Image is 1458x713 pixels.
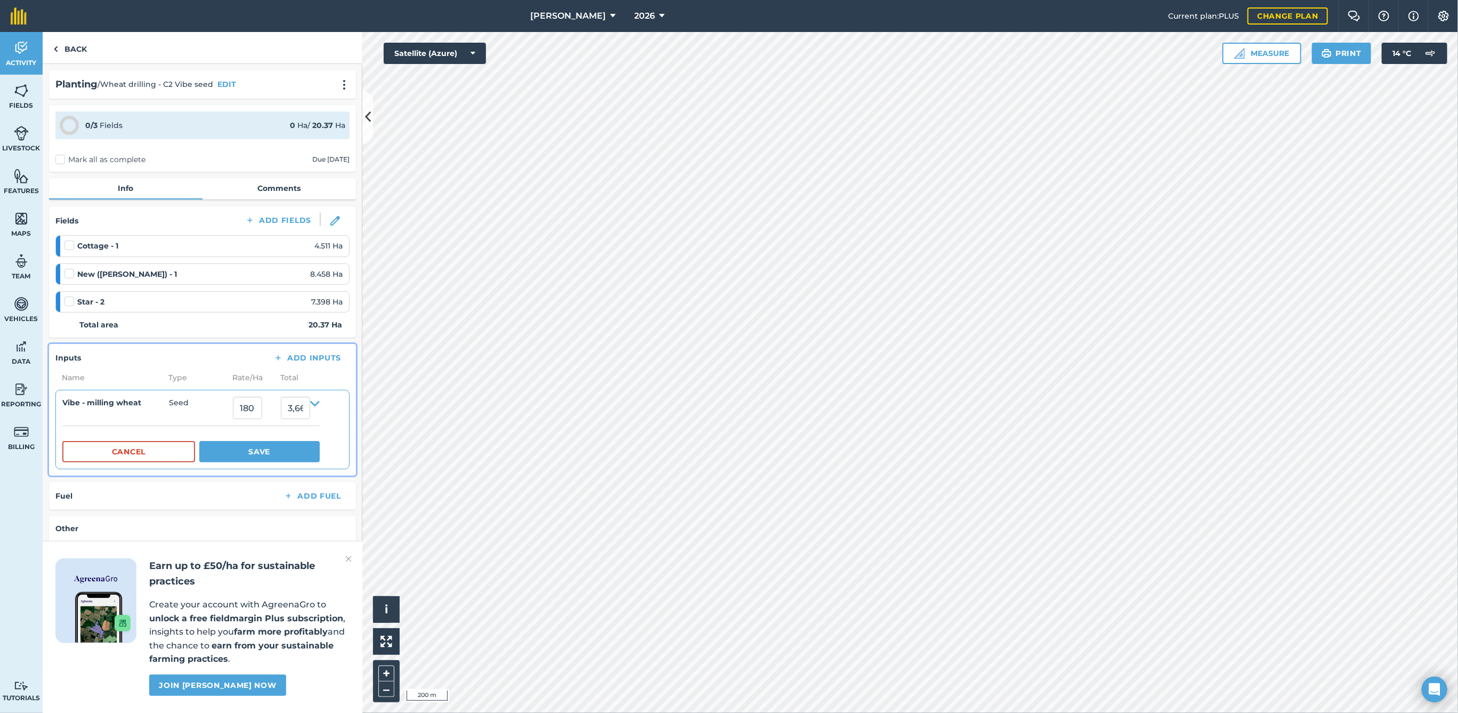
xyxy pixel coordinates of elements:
[55,490,72,502] h4: Fuel
[1234,48,1245,59] img: Ruler icon
[309,319,342,331] strong: 20.37 Ha
[203,178,356,198] a: Comments
[217,78,236,90] button: EDIT
[79,319,118,331] strong: Total area
[162,372,226,383] span: Type
[290,119,345,131] div: Ha / Ha
[14,125,29,141] img: svg+xml;base64,PD94bWwgdmVyc2lvbj0iMS4wIiBlbmNvZGluZz0idXRmLTgiPz4KPCEtLSBHZW5lcmF0b3I6IEFkb2JlIE...
[380,636,392,647] img: Four arrows, one pointing top left, one top right, one bottom right and the last bottom left
[14,296,29,312] img: svg+xml;base64,PD94bWwgdmVyc2lvbj0iMS4wIiBlbmNvZGluZz0idXRmLTgiPz4KPCEtLSBHZW5lcmF0b3I6IEFkb2JlIE...
[373,596,400,623] button: i
[265,350,350,365] button: Add Inputs
[237,213,320,228] button: Add Fields
[311,296,343,308] span: 7.398 Ha
[14,40,29,56] img: svg+xml;base64,PD94bWwgdmVyc2lvbj0iMS4wIiBlbmNvZGluZz0idXRmLTgiPz4KPCEtLSBHZW5lcmF0b3I6IEFkb2JlIE...
[55,154,145,165] label: Mark all as complete
[77,268,177,280] strong: New ([PERSON_NAME]) - 1
[14,253,29,269] img: svg+xml;base64,PD94bWwgdmVyc2lvbj0iMS4wIiBlbmNvZGluZz0idXRmLTgiPz4KPCEtLSBHZW5lcmF0b3I6IEFkb2JlIE...
[635,10,655,22] span: 2026
[149,558,350,589] h2: Earn up to £50/ha for sustainable practices
[1420,43,1441,64] img: svg+xml;base64,PD94bWwgdmVyc2lvbj0iMS4wIiBlbmNvZGluZz0idXRmLTgiPz4KPCEtLSBHZW5lcmF0b3I6IEFkb2JlIE...
[85,121,98,130] strong: 0 / 3
[1422,677,1447,702] div: Open Intercom Messenger
[98,78,213,90] span: / Wheat drilling - C2 Vibe seed
[62,397,320,419] summary: Vibe - milling wheatSeed
[14,83,29,99] img: svg+xml;base64,PHN2ZyB4bWxucz0iaHR0cDovL3d3dy53My5vcmcvMjAwMC9zdmciIHdpZHRoPSI1NiIgaGVpZ2h0PSI2MC...
[11,7,27,25] img: fieldmargin Logo
[75,592,131,643] img: Screenshot of the Gro app
[169,397,233,419] span: Seed
[274,372,298,383] span: Total
[1312,43,1372,64] button: Print
[14,168,29,184] img: svg+xml;base64,PHN2ZyB4bWxucz0iaHR0cDovL3d3dy53My5vcmcvMjAwMC9zdmciIHdpZHRoPSI1NiIgaGVpZ2h0PSI2MC...
[1437,11,1450,21] img: A cog icon
[49,178,203,198] a: Info
[62,397,169,408] h4: Vibe - milling wheat
[226,372,274,383] span: Rate/ Ha
[1382,43,1447,64] button: 14 °C
[312,121,333,130] strong: 20.37
[1248,7,1328,25] a: Change plan
[312,155,350,164] div: Due [DATE]
[234,627,328,637] strong: farm more profitably
[378,682,394,697] button: –
[1222,43,1301,64] button: Measure
[62,441,195,462] button: Cancel
[275,488,350,503] button: Add Fuel
[310,268,343,280] span: 8.458 Ha
[55,372,162,383] span: Name
[77,240,118,252] strong: Cottage - 1
[384,43,486,64] button: Satellite (Azure)
[1408,10,1419,22] img: svg+xml;base64,PHN2ZyB4bWxucz0iaHR0cDovL3d3dy53My5vcmcvMjAwMC9zdmciIHdpZHRoPSIxNyIgaGVpZ2h0PSIxNy...
[14,424,29,440] img: svg+xml;base64,PD94bWwgdmVyc2lvbj0iMS4wIiBlbmNvZGluZz0idXRmLTgiPz4KPCEtLSBHZW5lcmF0b3I6IEFkb2JlIE...
[290,121,295,130] strong: 0
[199,441,320,462] button: Save
[77,296,104,308] strong: Star - 2
[149,675,286,696] a: Join [PERSON_NAME] now
[1348,11,1360,21] img: Two speech bubbles overlapping with the left bubble in the forefront
[85,119,123,131] div: Fields
[1392,43,1411,64] span: 14 ° C
[149,613,343,623] strong: unlock a free fieldmargin Plus subscription
[14,339,29,355] img: svg+xml;base64,PD94bWwgdmVyc2lvbj0iMS4wIiBlbmNvZGluZz0idXRmLTgiPz4KPCEtLSBHZW5lcmF0b3I6IEFkb2JlIE...
[530,10,606,22] span: [PERSON_NAME]
[14,681,29,691] img: svg+xml;base64,PD94bWwgdmVyc2lvbj0iMS4wIiBlbmNvZGluZz0idXRmLTgiPz4KPCEtLSBHZW5lcmF0b3I6IEFkb2JlIE...
[1168,10,1239,22] span: Current plan : PLUS
[1322,47,1332,60] img: svg+xml;base64,PHN2ZyB4bWxucz0iaHR0cDovL3d3dy53My5vcmcvMjAwMC9zdmciIHdpZHRoPSIxOSIgaGVpZ2h0PSIyNC...
[14,381,29,397] img: svg+xml;base64,PD94bWwgdmVyc2lvbj0iMS4wIiBlbmNvZGluZz0idXRmLTgiPz4KPCEtLSBHZW5lcmF0b3I6IEFkb2JlIE...
[378,666,394,682] button: +
[55,523,350,534] h4: Other
[330,216,340,226] img: svg+xml;base64,PHN2ZyB3aWR0aD0iMTgiIGhlaWdodD0iMTgiIHZpZXdCb3g9IjAgMCAxOCAxOCIgZmlsbD0ibm9uZSIgeG...
[14,211,29,227] img: svg+xml;base64,PHN2ZyB4bWxucz0iaHR0cDovL3d3dy53My5vcmcvMjAwMC9zdmciIHdpZHRoPSI1NiIgaGVpZ2h0PSI2MC...
[149,598,350,666] p: Create your account with AgreenaGro to , insights to help you and the chance to .
[338,79,351,90] img: svg+xml;base64,PHN2ZyB4bWxucz0iaHR0cDovL3d3dy53My5vcmcvMjAwMC9zdmciIHdpZHRoPSIyMCIgaGVpZ2h0PSIyNC...
[385,603,388,616] span: i
[314,240,343,252] span: 4.511 Ha
[55,215,78,227] h4: Fields
[55,352,81,364] h4: Inputs
[1378,11,1390,21] img: A question mark icon
[53,43,58,55] img: svg+xml;base64,PHN2ZyB4bWxucz0iaHR0cDovL3d3dy53My5vcmcvMjAwMC9zdmciIHdpZHRoPSI5IiBoZWlnaHQ9IjI0Ii...
[43,32,98,63] a: Back
[55,77,98,92] h2: Planting
[149,640,334,664] strong: earn from your sustainable farming practices
[345,552,352,565] img: svg+xml;base64,PHN2ZyB4bWxucz0iaHR0cDovL3d3dy53My5vcmcvMjAwMC9zdmciIHdpZHRoPSIyMiIgaGVpZ2h0PSIzMC...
